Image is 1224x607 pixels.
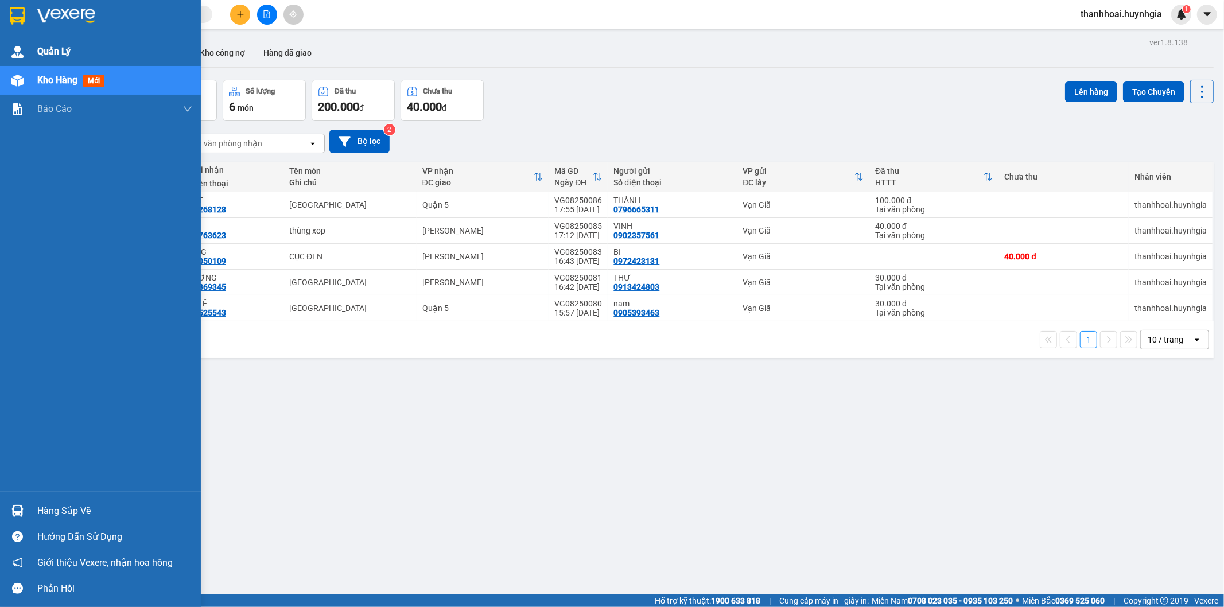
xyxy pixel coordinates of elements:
[1016,598,1019,603] span: ⚪️
[1149,36,1188,49] div: ver 1.8.138
[554,231,602,240] div: 17:12 [DATE]
[308,139,317,148] svg: open
[11,505,24,517] img: warehouse-icon
[554,308,602,317] div: 15:57 [DATE]
[554,299,602,308] div: VG08250080
[1134,278,1207,287] div: thanhhoai.huynhgia
[180,308,226,317] div: 0902525543
[12,557,23,568] span: notification
[10,81,178,124] div: Tên hàng: [GEOGRAPHIC_DATA] ( : 2 )
[417,162,549,192] th: Toggle SortBy
[12,583,23,594] span: message
[554,282,602,291] div: 16:42 [DATE]
[613,247,731,256] div: BI
[37,102,72,116] span: Báo cáo
[289,200,411,209] div: TX
[37,580,192,597] div: Phản hồi
[183,104,192,114] span: down
[11,46,24,58] img: warehouse-icon
[407,100,442,114] span: 40.000
[289,252,411,261] div: CỤC ĐEN
[11,103,24,115] img: solution-icon
[1080,331,1097,348] button: 1
[1134,303,1207,313] div: thanhhoai.huynhgia
[180,231,226,240] div: 0935763623
[10,7,25,25] img: logo-vxr
[875,166,984,176] div: Đã thu
[335,87,356,95] div: Đã thu
[191,39,254,67] button: Kho công nợ
[554,273,602,282] div: VG08250081
[180,299,278,308] div: PHÚ LÊ
[10,11,28,23] span: Gửi:
[1055,596,1105,605] strong: 0369 525 060
[554,166,593,176] div: Mã GD
[655,594,760,607] span: Hỗ trợ kỹ thuật:
[711,596,760,605] strong: 1900 633 818
[246,87,275,95] div: Số lượng
[743,200,864,209] div: Vạn Giã
[289,278,411,287] div: TX
[236,10,244,18] span: plus
[180,273,278,282] div: PHƯƠNG
[613,178,731,187] div: Số điện thoại
[875,282,993,291] div: Tại văn phòng
[98,10,178,24] div: Quận 5
[1004,172,1123,181] div: Chưa thu
[10,10,90,24] div: Vạn Giã
[875,231,993,240] div: Tại văn phòng
[872,594,1013,607] span: Miền Nam
[554,247,602,256] div: VG08250083
[289,10,297,18] span: aim
[743,278,864,287] div: Vạn Giã
[554,221,602,231] div: VG08250085
[422,166,534,176] div: VP nhận
[422,178,534,187] div: ĐC giao
[229,100,235,114] span: 6
[908,596,1013,605] strong: 0708 023 035 - 0935 103 250
[613,205,659,214] div: 0796665311
[423,87,453,95] div: Chưa thu
[743,252,864,261] div: Vạn Giã
[613,221,731,231] div: VINH
[1123,81,1184,102] button: Tạo Chuyến
[180,221,278,231] div: lên
[37,44,71,59] span: Quản Lý
[875,205,993,214] div: Tại văn phòng
[554,196,602,205] div: VG08250086
[422,226,543,235] div: [PERSON_NAME]
[183,138,262,149] div: Chọn văn phòng nhận
[1134,252,1207,261] div: thanhhoai.huynhgia
[613,256,659,266] div: 0972423131
[12,531,23,542] span: question-circle
[549,162,608,192] th: Toggle SortBy
[554,178,593,187] div: Ngày ĐH
[359,103,364,112] span: đ
[875,178,984,187] div: HTTT
[11,75,24,87] img: warehouse-icon
[1071,7,1171,21] span: thanhhoai.huynhgia
[263,10,271,18] span: file-add
[230,5,250,25] button: plus
[554,205,602,214] div: 17:55 [DATE]
[384,124,395,135] sup: 2
[613,273,731,282] div: THƯ
[1183,5,1191,13] sup: 1
[1202,9,1213,20] span: caret-down
[869,162,998,192] th: Toggle SortBy
[1148,334,1183,345] div: 10 / trang
[875,273,993,282] div: 30.000 đ
[875,196,993,205] div: 100.000 đ
[329,130,390,153] button: Bộ lọc
[613,196,731,205] div: THÀNH
[289,166,411,176] div: Tên món
[613,308,659,317] div: 0905393463
[283,5,304,25] button: aim
[875,308,993,317] div: Tại văn phòng
[37,528,192,546] div: Hướng dẫn sử dụng
[289,226,411,235] div: thùng xop
[737,162,870,192] th: Toggle SortBy
[37,75,77,85] span: Kho hàng
[1022,594,1105,607] span: Miền Bắc
[1065,81,1117,102] button: Lên hàng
